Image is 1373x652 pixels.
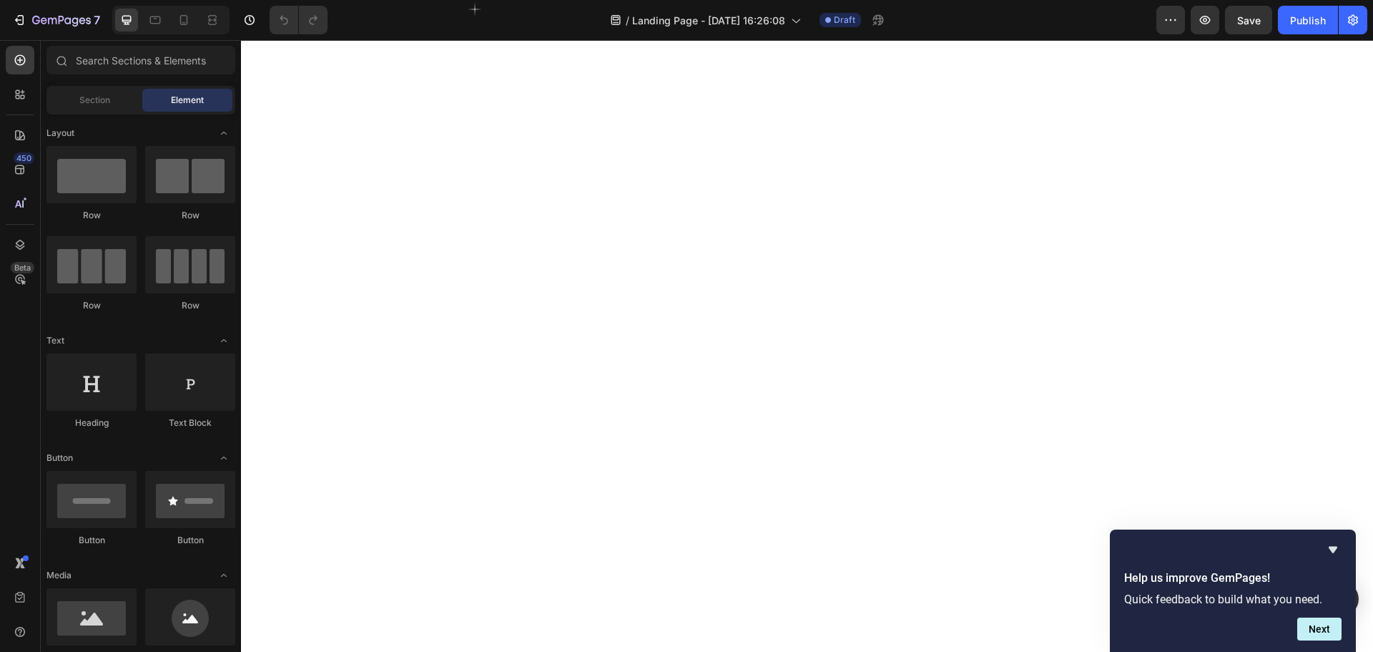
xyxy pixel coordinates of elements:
iframe: Design area [241,40,1373,652]
span: Toggle open [212,329,235,352]
input: Search Sections & Elements [46,46,235,74]
span: Button [46,452,73,464]
span: Section [79,94,110,107]
div: Row [46,209,137,222]
div: Row [145,299,235,312]
span: / [626,13,629,28]
div: Publish [1290,13,1326,28]
div: Text Block [145,417,235,429]
span: Toggle open [212,122,235,145]
span: Text [46,334,64,347]
div: Button [46,534,137,547]
p: Quick feedback to build what you need. [1124,593,1342,606]
div: Beta [11,262,34,273]
div: Help us improve GemPages! [1124,541,1342,641]
div: Button [145,534,235,547]
button: Save [1225,6,1272,34]
div: Row [145,209,235,222]
div: Row [46,299,137,312]
span: Save [1237,14,1261,26]
span: Draft [834,14,855,26]
button: Next question [1297,618,1342,641]
span: Layout [46,127,74,140]
div: 450 [14,152,34,164]
span: Media [46,569,72,582]
span: Landing Page - [DATE] 16:26:08 [632,13,785,28]
button: Publish [1278,6,1338,34]
span: Toggle open [212,564,235,587]
div: Undo/Redo [270,6,328,34]
span: Toggle open [212,447,235,469]
button: 7 [6,6,107,34]
span: Element [171,94,204,107]
button: Hide survey [1324,541,1342,558]
h2: Help us improve GemPages! [1124,570,1342,587]
div: Heading [46,417,137,429]
p: 7 [94,11,100,29]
